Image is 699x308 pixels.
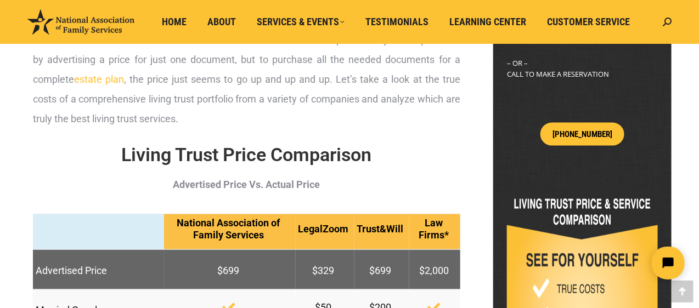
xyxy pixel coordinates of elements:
img: National Association of Family Services [27,9,134,35]
p: $699 [167,253,290,281]
span: Services & Events [257,16,345,28]
p: – OR – CALL TO MAKE A RESERVATION [507,58,658,79]
p: National Association of Family Services [167,217,290,241]
a: About [200,12,244,32]
span: About [207,16,236,28]
p: Trust&Will [357,223,404,235]
p: $699 [357,253,404,281]
a: Customer Service [539,12,638,32]
h2: Living Trust Price Comparison [33,145,460,164]
a: Learning Center [442,12,534,32]
p: Law Firms* [412,217,456,241]
iframe: Tidio Chat [505,237,694,289]
span: Home [162,16,187,28]
p: Advertised Price [36,253,159,281]
a: [PHONE_NUMBER] [540,123,624,146]
p: $329 [298,253,349,281]
span: Testimonials [365,16,429,28]
p: LegalZoom [298,223,349,235]
p: $2,000 [412,253,456,281]
a: Testimonials [358,12,436,32]
strong: Advertised Price Vs. Actual Price [173,179,320,190]
a: estate plan [74,73,124,85]
span: Learning Center [449,16,526,28]
span: Customer Service [547,16,630,28]
a: Home [154,12,194,32]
